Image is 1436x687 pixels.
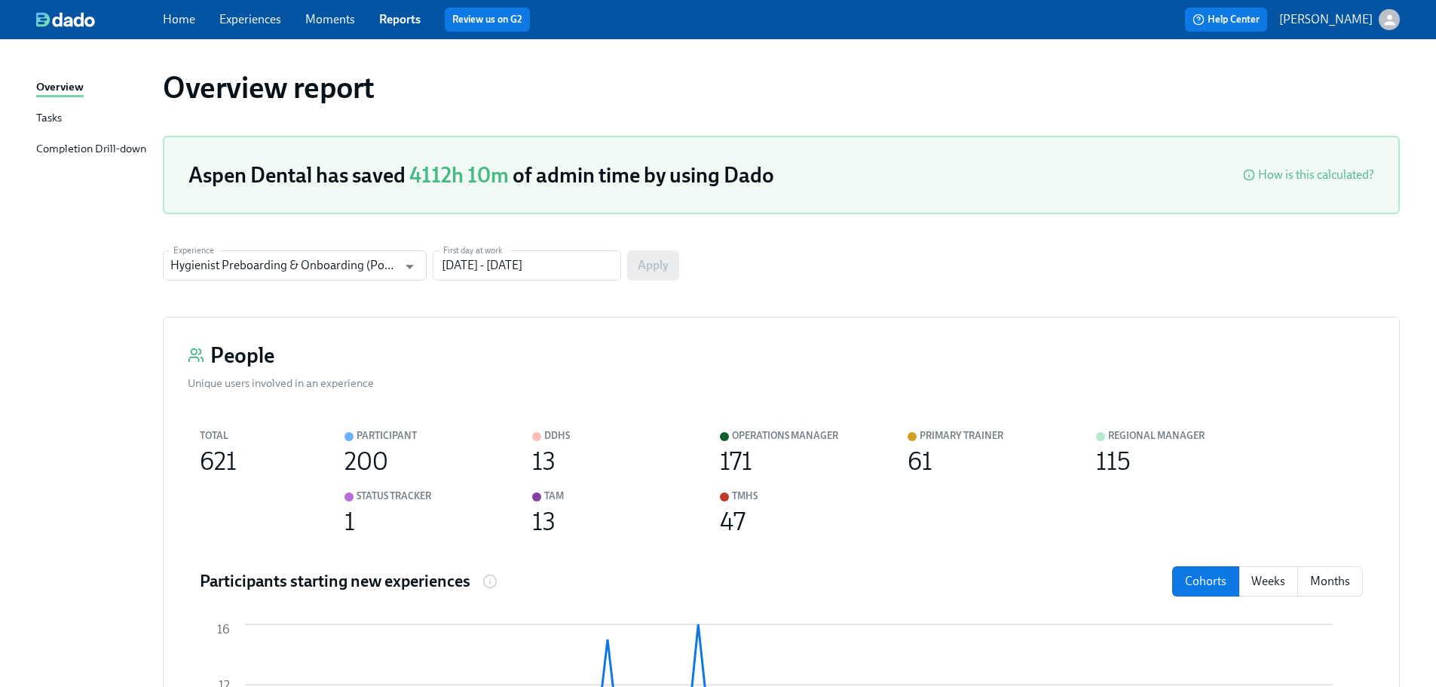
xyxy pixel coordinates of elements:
[409,162,509,188] span: 4112h 10m
[1297,566,1363,597] button: months
[36,12,163,27] a: dado
[908,453,932,470] div: 61
[398,255,421,278] button: Open
[1239,566,1298,597] button: weeks
[36,12,95,27] img: dado
[1096,453,1131,470] div: 115
[720,453,752,470] div: 171
[452,12,522,27] a: Review us on G2
[344,453,388,470] div: 200
[200,453,237,470] div: 621
[1108,428,1205,444] div: Regional Manager
[357,428,417,444] div: Participant
[1185,8,1267,32] button: Help Center
[219,12,281,26] a: Experiences
[36,78,84,97] div: Overview
[1310,573,1350,590] p: Months
[732,488,758,505] div: TMHS
[217,622,230,636] tspan: 16
[36,140,151,159] a: Completion Drill-down
[36,78,151,97] a: Overview
[544,488,564,505] div: TAM
[720,514,746,530] div: 47
[344,514,355,530] div: 1
[305,12,355,26] a: Moments
[357,488,431,505] div: Status Tracker
[732,428,838,444] div: Operations Manager
[1279,11,1373,28] p: [PERSON_NAME]
[544,428,570,444] div: DDHS
[188,375,374,391] div: Unique users involved in an experience
[379,12,421,26] a: Reports
[163,12,195,26] a: Home
[1172,566,1239,597] button: cohorts
[1251,573,1285,590] p: Weeks
[920,428,1003,444] div: Primary Trainer
[1172,566,1363,597] div: date filter
[532,453,556,470] div: 13
[532,514,556,530] div: 13
[36,109,62,128] div: Tasks
[188,161,774,189] h3: Aspen Dental has saved of admin time by using Dado
[210,342,274,369] h3: People
[1258,167,1374,183] div: How is this calculated?
[482,574,498,589] svg: Number of participants that started this experience in each cohort, week or month
[445,8,530,32] button: Review us on G2
[36,140,146,159] div: Completion Drill-down
[1185,573,1226,590] p: Cohorts
[163,69,375,106] h1: Overview report
[1279,9,1400,30] button: [PERSON_NAME]
[36,109,151,128] a: Tasks
[200,570,470,593] h4: Participants starting new experiences
[200,428,228,444] div: Total
[1193,12,1260,27] span: Help Center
